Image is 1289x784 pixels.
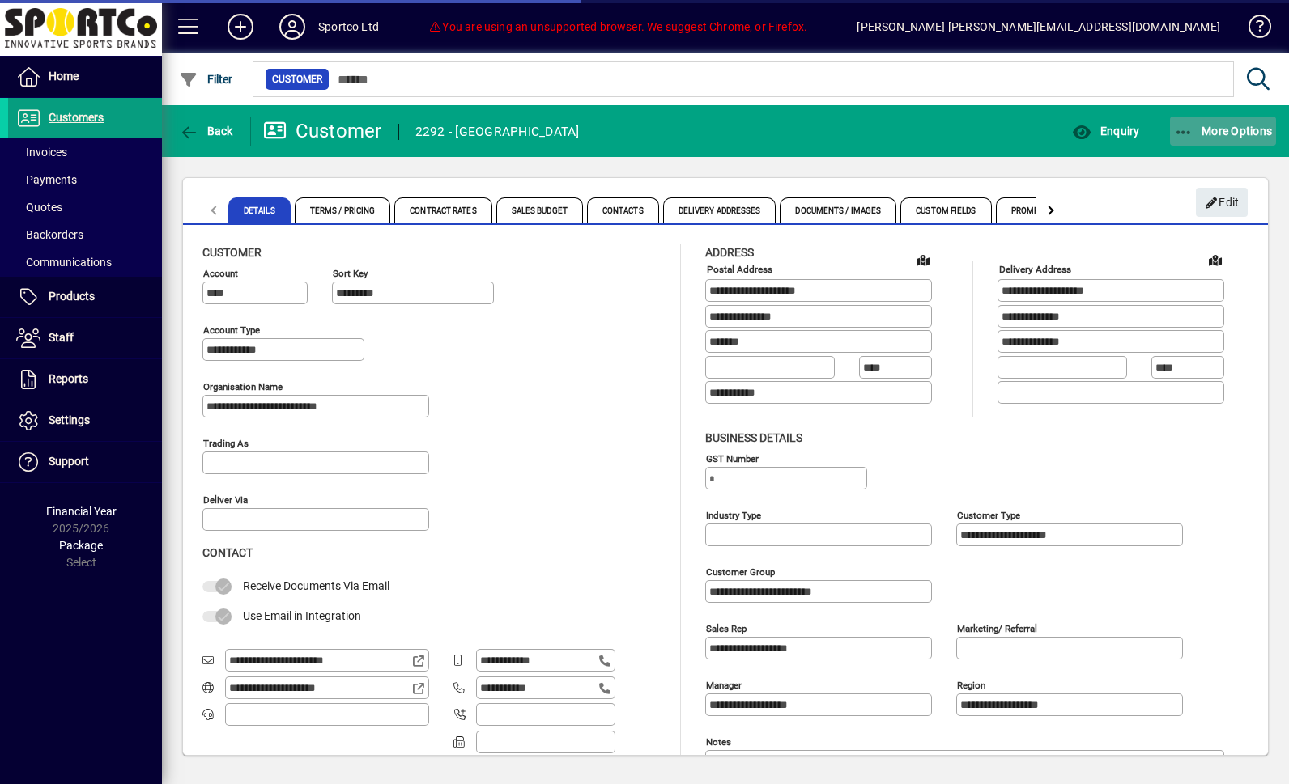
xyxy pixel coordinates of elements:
mat-label: Account [203,268,238,279]
mat-label: Deliver via [203,494,248,506]
a: Staff [8,318,162,358]
button: More Options [1170,117,1277,146]
button: Filter [175,65,237,94]
span: Edit [1205,189,1240,216]
mat-label: Sort key [333,268,368,279]
a: Home [8,57,162,97]
mat-label: Notes [706,735,731,747]
span: Reports [49,372,88,385]
span: Package [59,539,103,552]
span: Back [179,125,233,138]
span: Invoices [16,146,67,159]
mat-label: Sales rep [706,622,747,634]
a: Communications [8,248,162,276]
a: View on map [1202,247,1228,273]
span: Delivery Addresses [663,197,776,223]
span: Prompts [996,197,1065,223]
a: Backorders [8,221,162,248]
span: Home [49,70,79,83]
a: Settings [8,400,162,441]
span: Receive Documents Via Email [243,579,389,592]
span: Backorders [16,228,83,241]
span: Custom Fields [900,197,991,223]
a: Reports [8,359,162,400]
span: Contact [202,546,253,559]
div: Customer [263,118,382,144]
span: Financial Year [46,505,117,518]
span: Business details [705,431,802,444]
app-page-header-button: Back [162,117,251,146]
div: 2292 - [GEOGRAPHIC_DATA] [415,119,580,145]
span: Quotes [16,201,62,214]
mat-label: Account Type [203,324,260,336]
button: Enquiry [1068,117,1143,146]
span: You are using an unsupported browser. We suggest Chrome, or Firefox. [428,20,807,33]
span: Contract Rates [394,197,491,223]
span: Payments [16,173,77,186]
mat-label: Region [957,679,985,690]
span: Settings [49,413,90,426]
span: Customer [202,246,262,259]
button: Add [215,12,266,41]
span: Contacts [587,197,659,223]
span: Customer [272,71,322,87]
a: Quotes [8,193,162,221]
span: Communications [16,256,112,269]
span: Support [49,455,89,468]
mat-label: Customer group [706,566,775,577]
a: Invoices [8,138,162,166]
button: Profile [266,12,318,41]
span: Documents / Images [780,197,896,223]
span: Details [228,197,291,223]
mat-label: Industry type [706,509,761,520]
span: Staff [49,331,74,344]
a: Support [8,442,162,482]
a: View on map [910,247,936,273]
span: Enquiry [1072,125,1139,138]
div: Sportco Ltd [318,14,379,40]
mat-label: Manager [706,679,742,690]
button: Edit [1196,188,1248,217]
mat-label: Organisation name [203,381,283,392]
div: [PERSON_NAME] [PERSON_NAME][EMAIL_ADDRESS][DOMAIN_NAME] [857,14,1220,40]
span: Use Email in Integration [243,609,361,622]
span: Customers [49,111,104,124]
span: More Options [1174,125,1273,138]
mat-label: Trading as [203,438,249,449]
a: Payments [8,166,162,193]
mat-label: Marketing/ Referral [957,622,1037,634]
span: Address [705,246,754,259]
a: Products [8,277,162,317]
mat-label: Customer type [957,509,1020,520]
span: Sales Budget [496,197,583,223]
mat-label: GST Number [706,452,759,464]
button: Back [175,117,237,146]
span: Terms / Pricing [295,197,391,223]
a: Knowledge Base [1236,3,1269,56]
span: Filter [179,73,233,86]
span: Products [49,290,95,303]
